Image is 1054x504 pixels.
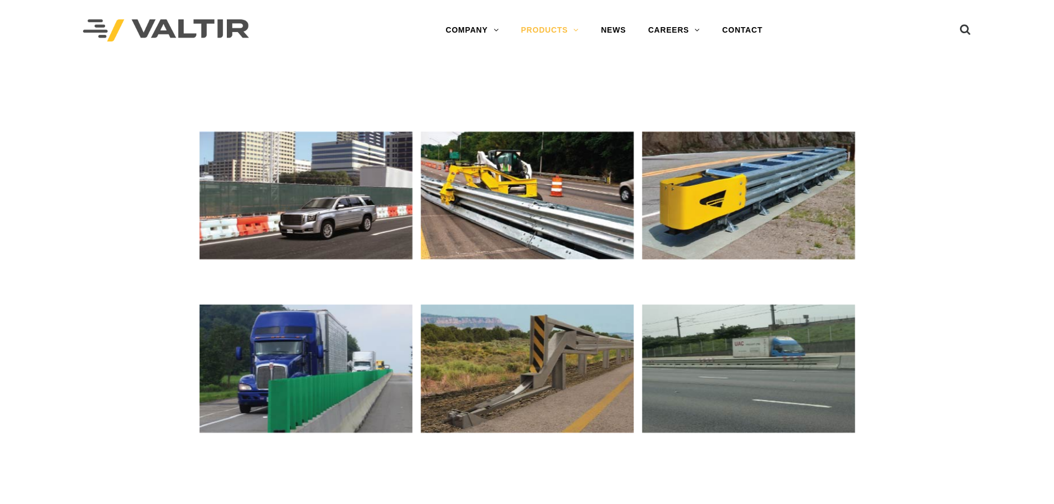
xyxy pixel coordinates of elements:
p: BARRICADES [204,257,408,270]
a: COMPANY [434,19,510,41]
p: BARRIERS [425,257,630,270]
a: CONTACT [711,19,773,41]
p: CRASH CUSHIONS [646,257,851,270]
a: NEWS [590,19,637,41]
img: Valtir [83,19,249,42]
a: PRODUCTS [510,19,590,41]
a: CAREERS [637,19,711,41]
